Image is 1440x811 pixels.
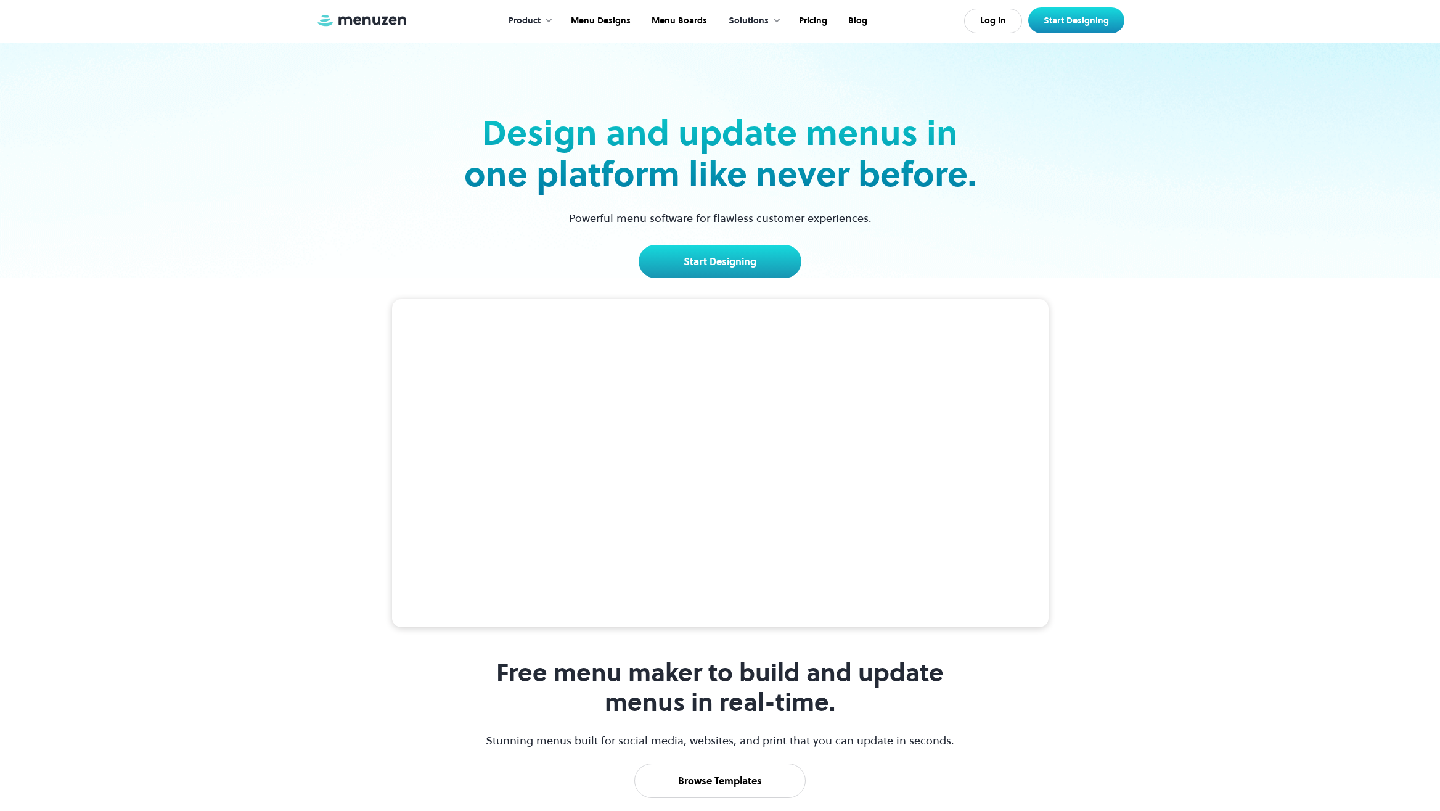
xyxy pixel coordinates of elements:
[460,112,980,195] h2: Design and update menus in one platform like never before.
[485,732,956,749] p: Stunning menus built for social media, websites, and print that you can update in seconds.
[639,245,801,278] a: Start Designing
[837,2,877,40] a: Blog
[559,2,640,40] a: Menu Designs
[716,2,787,40] div: Solutions
[787,2,837,40] a: Pricing
[554,210,887,226] p: Powerful menu software for flawless customer experiences.
[509,14,541,28] div: Product
[496,2,559,40] div: Product
[485,658,956,717] h1: Free menu maker to build and update menus in real-time.
[964,9,1022,33] a: Log In
[1028,7,1124,33] a: Start Designing
[729,14,769,28] div: Solutions
[640,2,716,40] a: Menu Boards
[634,764,806,798] a: Browse Templates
